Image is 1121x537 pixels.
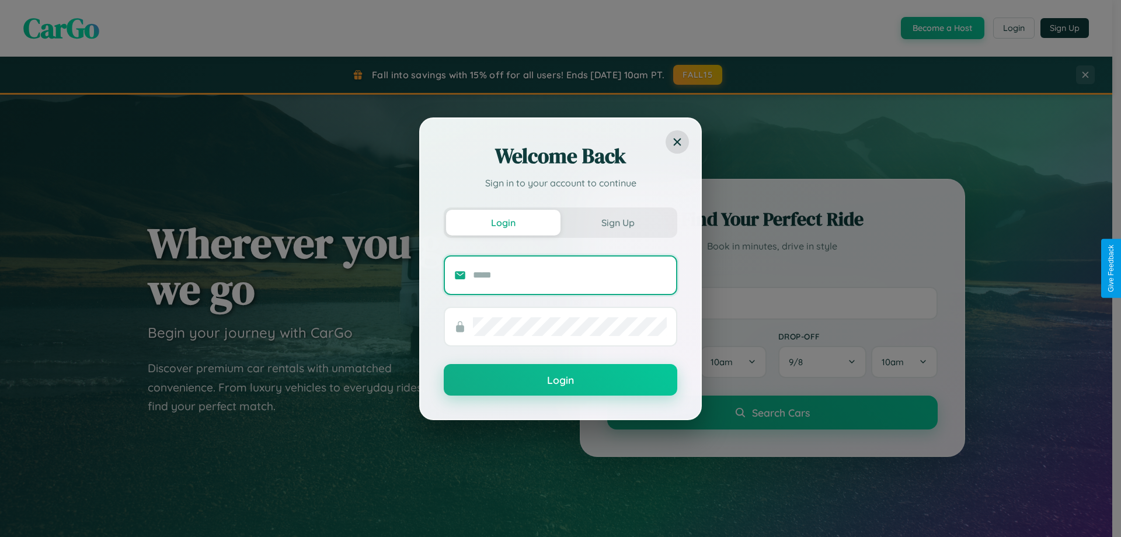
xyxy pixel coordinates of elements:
[1107,245,1115,292] div: Give Feedback
[446,210,560,235] button: Login
[444,364,677,396] button: Login
[560,210,675,235] button: Sign Up
[444,142,677,170] h2: Welcome Back
[444,176,677,190] p: Sign in to your account to continue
